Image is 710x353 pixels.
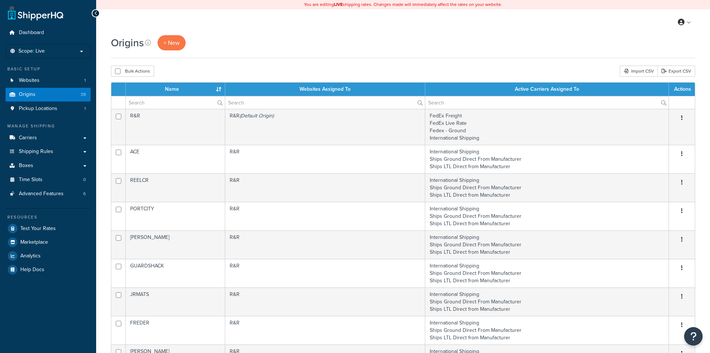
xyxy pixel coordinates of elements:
td: International Shipping Ships Ground Direct From Manufacturer Ships LTL Direct from Manufacturer [425,145,669,173]
td: International Shipping Ships Ground Direct From Manufacturer Ships LTL Direct from Manufacturer [425,173,669,202]
td: R&R [225,230,425,259]
a: Shipping Rules [6,145,91,159]
span: Boxes [19,163,33,169]
td: ACE [126,145,225,173]
input: Search [425,96,669,109]
span: Scope: Live [18,48,45,54]
a: Test Your Rates [6,222,91,235]
td: REELCR [126,173,225,202]
td: R&R [225,259,425,287]
td: R&R [225,173,425,202]
td: R&R [225,145,425,173]
span: 39 [81,91,86,98]
span: Dashboard [19,30,44,36]
a: Help Docs [6,263,91,276]
span: 1 [84,77,86,84]
b: LIVE [334,1,343,8]
span: 0 [83,177,86,183]
button: Open Resource Center [684,327,703,346]
div: Import CSV [620,66,657,77]
li: Advanced Features [6,187,91,201]
td: R&R [225,109,425,145]
th: Actions [669,83,695,96]
td: International Shipping Ships Ground Direct From Manufacturer Ships LTL Direct from Manufacturer [425,316,669,344]
input: Search [225,96,425,109]
a: Dashboard [6,26,91,40]
td: R&R [225,287,425,316]
a: ShipperHQ Home [8,6,63,20]
a: Websites 1 [6,74,91,87]
span: Advanced Features [19,191,64,197]
span: Test Your Rates [20,226,56,232]
a: Time Slots 0 [6,173,91,187]
a: Advanced Features 6 [6,187,91,201]
td: International Shipping Ships Ground Direct From Manufacturer Ships LTL Direct from Manufacturer [425,202,669,230]
td: R&R [225,316,425,344]
td: International Shipping Ships Ground Direct From Manufacturer Ships LTL Direct from Manufacturer [425,259,669,287]
td: R&R [225,202,425,230]
th: Active Carriers Assigned To [425,83,669,96]
td: R&R [126,109,225,145]
input: Search [126,96,225,109]
div: Manage Shipping [6,123,91,129]
span: Pickup Locations [19,106,57,112]
td: JRMATS [126,287,225,316]
th: Name : activate to sort column ascending [126,83,225,96]
span: 1 [84,106,86,112]
td: [PERSON_NAME] [126,230,225,259]
i: (Default Origin) [240,112,274,120]
a: Marketplace [6,236,91,249]
button: Bulk Actions [111,66,154,77]
a: Carriers [6,131,91,145]
a: Origins 39 [6,88,91,101]
li: Origins [6,88,91,101]
a: + New [158,35,186,50]
th: Websites Assigned To [225,83,425,96]
li: Time Slots [6,173,91,187]
h1: Origins [111,36,144,50]
span: Websites [19,77,40,84]
span: Time Slots [19,177,43,183]
td: International Shipping Ships Ground Direct From Manufacturer Ships LTL Direct from Manufacturer [425,230,669,259]
li: Pickup Locations [6,102,91,116]
span: 6 [83,191,86,197]
span: + New [163,39,180,47]
div: Basic Setup [6,66,91,72]
li: Websites [6,74,91,87]
span: Shipping Rules [19,149,53,155]
div: Resources [6,214,91,220]
span: Carriers [19,135,37,141]
span: Analytics [20,253,41,259]
td: FedEx Freight FedEx Live Rate Fedex - Ground International Shipping [425,109,669,145]
td: FREDER [126,316,225,344]
td: GUARDSHACK [126,259,225,287]
a: Pickup Locations 1 [6,102,91,116]
td: International Shipping Ships Ground Direct From Manufacturer Ships LTL Direct from Manufacturer [425,287,669,316]
a: Analytics [6,249,91,263]
a: Export CSV [657,66,695,77]
span: Help Docs [20,267,44,273]
span: Origins [19,91,35,98]
span: Marketplace [20,239,48,246]
td: PORTCITY [126,202,225,230]
a: Boxes [6,159,91,173]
